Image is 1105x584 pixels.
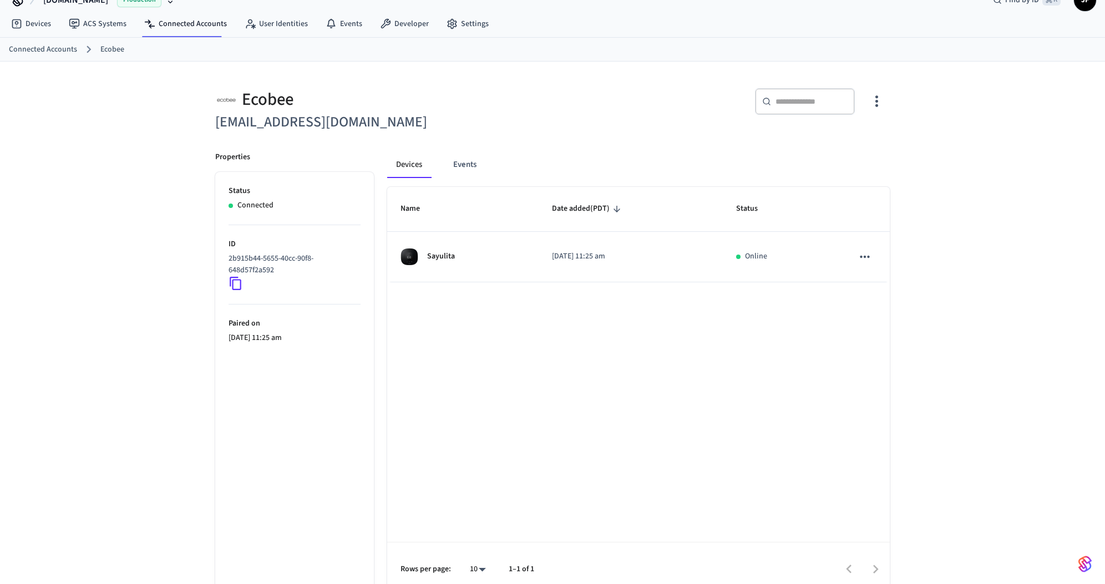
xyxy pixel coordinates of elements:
button: Events [444,151,485,178]
p: Rows per page: [401,563,451,575]
p: [DATE] 11:25 am [229,332,361,344]
p: 2b915b44-5655-40cc-90f8-648d57f2a592 [229,253,356,276]
p: Properties [215,151,250,163]
p: Sayulita [427,251,455,262]
img: SeamLogoGradient.69752ec5.svg [1078,555,1092,573]
p: Paired on [229,318,361,329]
p: Connected [237,200,273,211]
span: Name [401,200,434,217]
a: Connected Accounts [135,14,236,34]
a: ACS Systems [60,14,135,34]
p: Online [745,251,767,262]
img: ecobee_lite_3 [401,248,418,266]
a: Events [317,14,371,34]
a: Devices [2,14,60,34]
div: connected account tabs [387,151,890,178]
button: Devices [387,151,431,178]
p: ID [229,238,361,250]
div: 10 [464,561,491,577]
table: sticky table [387,187,890,282]
a: Developer [371,14,438,34]
a: Settings [438,14,498,34]
a: Connected Accounts [9,44,77,55]
a: Ecobee [100,44,124,55]
span: Status [736,200,772,217]
span: Date added(PDT) [552,200,624,217]
p: 1–1 of 1 [509,563,534,575]
h6: [EMAIL_ADDRESS][DOMAIN_NAME] [215,111,546,134]
div: Ecobee [215,88,546,111]
p: Status [229,185,361,197]
p: [DATE] 11:25 am [552,251,709,262]
img: ecobee_logo_square [215,88,237,111]
a: User Identities [236,14,317,34]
